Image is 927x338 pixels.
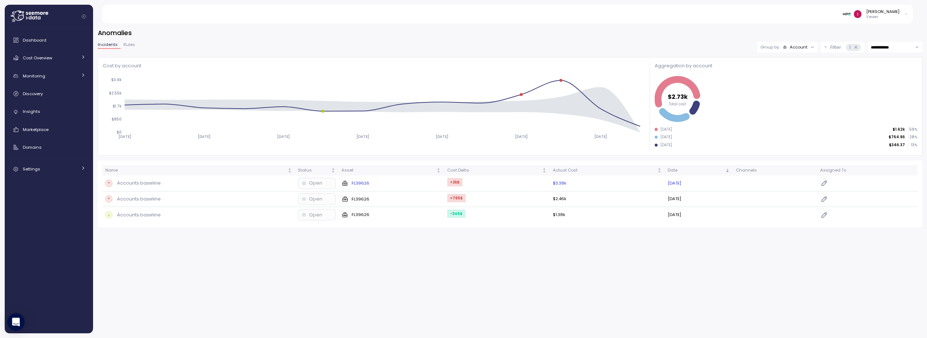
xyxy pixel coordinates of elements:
[23,127,49,132] span: Marketplace
[655,62,917,69] p: Aggregation by account
[23,55,52,61] span: Cost Overview
[309,179,322,187] p: Open
[8,51,90,65] a: Cost Overview
[665,207,733,223] td: [DATE]
[98,28,922,37] h3: Anomalies
[447,167,541,174] div: Cost Delta
[352,180,369,186] p: FL39626
[736,167,814,174] div: Channels
[909,143,917,148] p: 13 %
[112,117,122,122] tspan: $850
[309,195,322,203] p: Open
[352,212,369,217] p: FL39626
[550,191,665,207] td: $2.46k
[550,207,665,223] td: $1.38k
[849,44,851,51] p: 1
[352,196,369,202] p: FL39626
[298,178,335,189] button: Open
[820,167,915,174] div: Assigned To
[553,167,656,174] div: Actual Cost
[79,14,88,19] button: Collapse navigation
[790,44,808,50] div: Account
[447,210,465,218] div: -346 $
[594,134,607,139] tspan: [DATE]
[197,134,210,139] tspan: [DATE]
[550,165,665,176] th: Actual CostNot sorted
[669,102,686,107] tspan: Total cost
[893,127,905,132] p: $1.62k
[295,165,339,176] th: StatusNot sorted
[436,168,441,173] div: Not sorted
[447,194,466,202] div: +765 $
[665,176,733,191] td: [DATE]
[23,144,42,150] span: Domains
[23,37,46,43] span: Dashboard
[725,168,730,173] div: Sorted descending
[102,165,295,176] th: NameNot sorted
[515,134,528,139] tspan: [DATE]
[542,168,547,173] div: Not sorted
[657,168,662,173] div: Not sorted
[760,44,780,50] p: Group by:
[8,86,90,101] a: Discovery
[8,105,90,119] a: Insights
[889,143,905,148] p: $346.37
[665,191,733,207] td: [DATE]
[854,10,861,18] img: ACg8ocKLuhHFaZBJRg6H14Zm3JrTaqN1bnDy5ohLcNYWE-rfMITsOg=s96-c
[298,210,335,220] button: Open
[444,165,550,176] th: Cost DeltaNot sorted
[909,127,917,132] p: 59 %
[668,167,724,174] div: Date
[109,90,122,95] tspan: $2.55k
[821,42,865,52] button: Filter1
[436,134,448,139] tspan: [DATE]
[7,313,25,331] div: Open Intercom Messenger
[287,168,292,173] div: Not sorted
[447,178,462,186] div: +2k $
[298,194,335,204] button: Open
[123,43,135,47] span: Rules
[103,62,644,69] p: Cost by account
[117,130,122,135] tspan: $0
[660,143,672,148] div: [DATE]
[117,211,161,219] p: Accounts baseline
[98,43,118,47] span: Incidents
[298,167,330,174] div: Status
[111,77,122,82] tspan: $3.4k
[665,165,733,176] th: DateSorted descending
[843,10,851,18] img: 68775d04603bbb24c1223a5b.PNG
[8,33,90,47] a: Dashboard
[550,176,665,191] td: $3.38k
[105,167,286,174] div: Name
[909,135,917,140] p: 28 %
[866,9,899,14] div: [PERSON_NAME]
[331,168,336,173] div: Not sorted
[113,103,122,108] tspan: $1.7k
[8,122,90,137] a: Marketplace
[23,109,40,114] span: Insights
[23,91,43,97] span: Discovery
[8,69,90,83] a: Monitoring
[341,167,435,174] div: Asset
[660,135,672,140] div: [DATE]
[889,135,905,140] p: $764.86
[660,127,672,132] div: [DATE]
[339,165,444,176] th: AssetNot sorted
[668,93,688,101] tspan: $2.73k
[8,162,90,176] a: Settings
[117,179,161,187] p: Accounts baseline
[23,166,40,172] span: Settings
[23,73,45,79] span: Monitoring
[356,134,369,139] tspan: [DATE]
[830,44,841,51] p: Filter
[117,195,161,203] p: Accounts baseline
[309,211,322,219] p: Open
[277,134,289,139] tspan: [DATE]
[118,134,131,139] tspan: [DATE]
[866,14,899,20] p: Viewer
[8,140,90,155] a: Domains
